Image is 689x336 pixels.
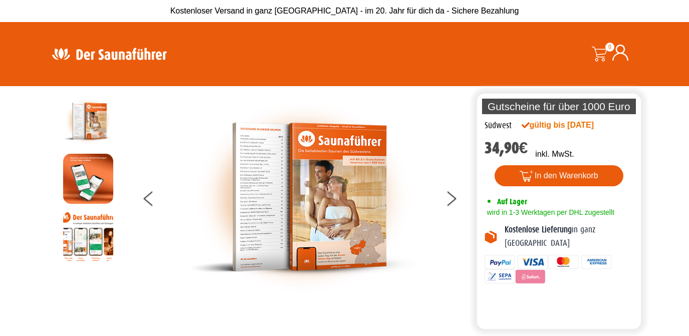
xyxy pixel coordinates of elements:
[485,119,512,132] div: Südwest
[63,154,113,204] img: MOCKUP-iPhone_regional
[497,197,527,206] span: Auf Lager
[63,211,113,261] img: Anleitung7tn
[190,96,416,298] img: der-saunafuehrer-2025-suedwest
[485,139,528,157] bdi: 34,90
[495,165,623,186] button: In den Warenkorb
[485,208,614,216] span: wird in 1-3 Werktagen per DHL zugestellt
[519,139,528,157] span: €
[505,223,634,250] p: in ganz [GEOGRAPHIC_DATA]
[522,119,616,131] div: gültig bis [DATE]
[170,7,519,15] span: Kostenloser Versand in ganz [GEOGRAPHIC_DATA] - im 20. Jahr für dich da - Sichere Bezahlung
[63,96,113,146] img: der-saunafuehrer-2025-suedwest
[482,99,636,114] p: Gutscheine für über 1000 Euro
[535,148,574,160] p: inkl. MwSt.
[505,225,572,234] b: Kostenlose Lieferung
[605,43,614,52] span: 0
